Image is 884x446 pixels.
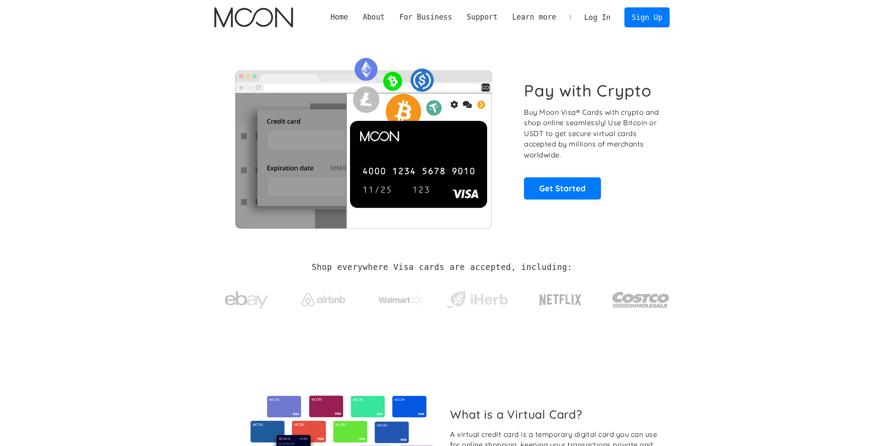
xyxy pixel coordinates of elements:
[624,7,670,27] a: Sign Up
[467,12,497,23] div: Support
[363,12,385,23] div: About
[522,280,600,315] a: Netflix
[323,12,355,23] a: Home
[612,283,670,316] img: Costco
[214,52,512,228] img: Moon Cards let you spend your crypto anywhere Visa is accepted.
[450,407,663,421] h2: What is a Virtual Card?
[379,295,422,305] img: Walmart
[399,12,452,23] div: For Business
[524,107,660,160] p: Buy Moon Visa® Cards with crypto and shop online seamlessly! Use Bitcoin or USDT to get secure vi...
[302,293,345,306] img: Airbnb
[312,263,572,272] h2: Shop everywhere Visa cards are accepted, including:
[539,289,582,311] img: Netflix
[214,278,279,318] a: ebay
[445,280,510,316] a: iHerb
[577,8,618,27] a: Log In
[225,286,268,314] img: ebay
[445,289,510,311] img: iHerb
[524,81,652,100] h1: Pay with Crypto
[291,284,356,311] a: Airbnb
[612,275,670,320] a: Costco
[368,286,433,310] a: Walmart
[214,7,293,27] img: Moon Logo
[512,12,556,23] div: Learn more
[524,177,601,199] a: Get Started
